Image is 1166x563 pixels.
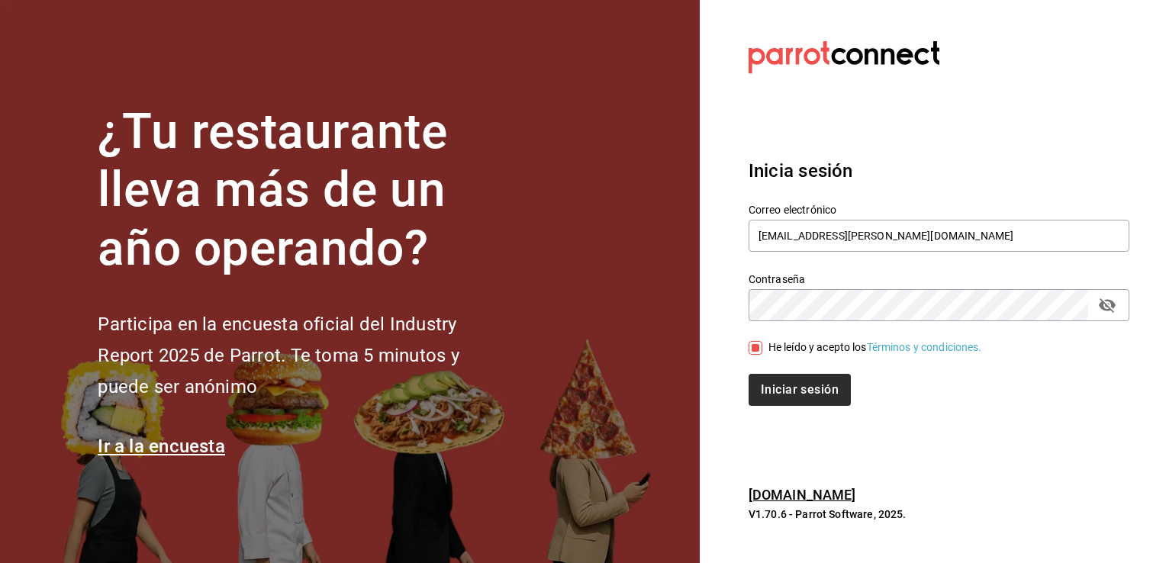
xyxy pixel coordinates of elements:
[98,103,510,278] h1: ¿Tu restaurante lleva más de un año operando?
[98,309,510,402] h2: Participa en la encuesta oficial del Industry Report 2025 de Parrot. Te toma 5 minutos y puede se...
[749,204,1129,214] label: Correo electrónico
[768,339,982,355] div: He leído y acepto los
[749,157,1129,185] h3: Inicia sesión
[749,273,1129,284] label: Contraseña
[749,507,1129,522] p: V1.70.6 - Parrot Software, 2025.
[749,220,1129,252] input: Ingresa tu correo electrónico
[1094,292,1120,318] button: passwordField
[867,341,982,353] a: Términos y condiciones.
[749,487,856,503] a: [DOMAIN_NAME]
[98,436,225,457] a: Ir a la encuesta
[749,374,851,406] button: Iniciar sesión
